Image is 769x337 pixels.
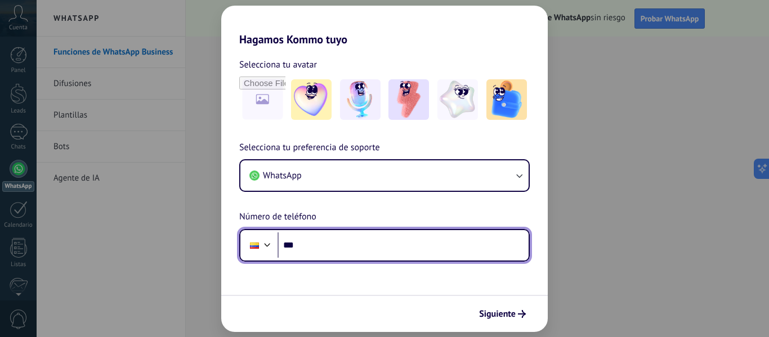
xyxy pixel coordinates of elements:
span: Selecciona tu avatar [239,57,317,72]
span: Siguiente [479,310,516,318]
h2: Hagamos Kommo tuyo [221,6,548,46]
img: -3.jpeg [388,79,429,120]
img: -2.jpeg [340,79,381,120]
img: -4.jpeg [437,79,478,120]
span: Selecciona tu preferencia de soporte [239,141,380,155]
img: -1.jpeg [291,79,332,120]
button: WhatsApp [240,160,529,191]
button: Siguiente [474,304,531,323]
img: -5.jpeg [486,79,527,120]
div: Colombia: + 57 [244,233,265,257]
span: WhatsApp [263,170,302,181]
span: Número de teléfono [239,210,316,224]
